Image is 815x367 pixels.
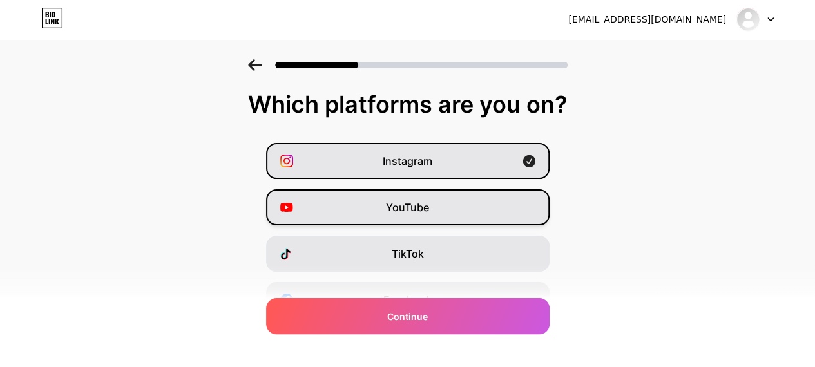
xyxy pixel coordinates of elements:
[383,292,432,308] span: Facebook
[392,246,424,261] span: TikTok
[386,200,429,215] span: YouTube
[736,7,760,32] img: brigade_01
[383,153,432,169] span: Instagram
[387,310,428,323] span: Continue
[568,13,726,26] div: [EMAIL_ADDRESS][DOMAIN_NAME]
[13,91,802,117] div: Which platforms are you on?
[385,339,430,354] span: Twitter/X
